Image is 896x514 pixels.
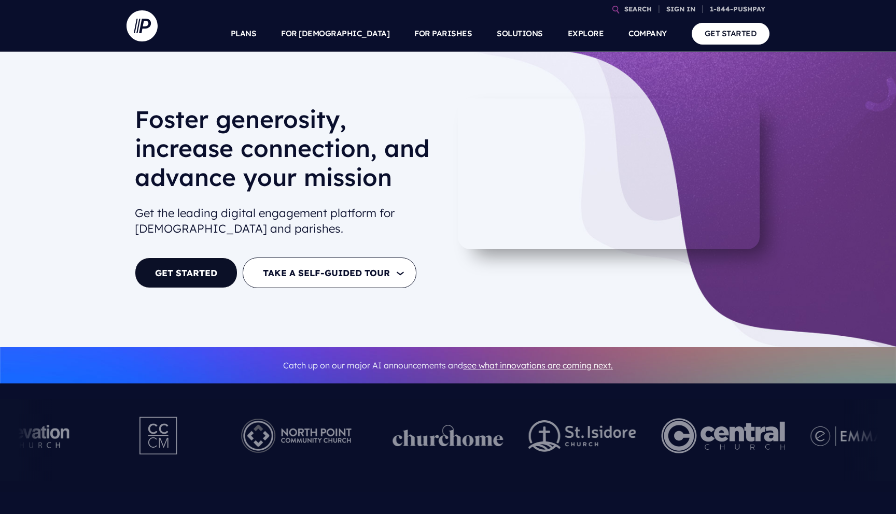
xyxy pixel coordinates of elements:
a: FOR [DEMOGRAPHIC_DATA] [281,16,389,52]
img: Pushpay_Logo__CCM [118,407,200,464]
img: Pushpay_Logo__NorthPoint [225,407,368,464]
a: SOLUTIONS [497,16,543,52]
a: FOR PARISHES [414,16,472,52]
a: PLANS [231,16,257,52]
h1: Foster generosity, increase connection, and advance your mission [135,105,440,200]
a: GET STARTED [135,258,237,288]
img: pp_logos_1 [393,425,503,447]
a: GET STARTED [692,23,770,44]
img: pp_logos_2 [528,420,636,452]
img: Central Church Henderson NV [661,407,785,464]
a: COMPANY [628,16,667,52]
a: see what innovations are coming next. [463,360,613,370]
a: EXPLORE [568,16,604,52]
h2: Get the leading digital engagement platform for [DEMOGRAPHIC_DATA] and parishes. [135,201,440,241]
p: Catch up on our major AI announcements and [135,354,761,377]
button: TAKE A SELF-GUIDED TOUR [243,258,416,288]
